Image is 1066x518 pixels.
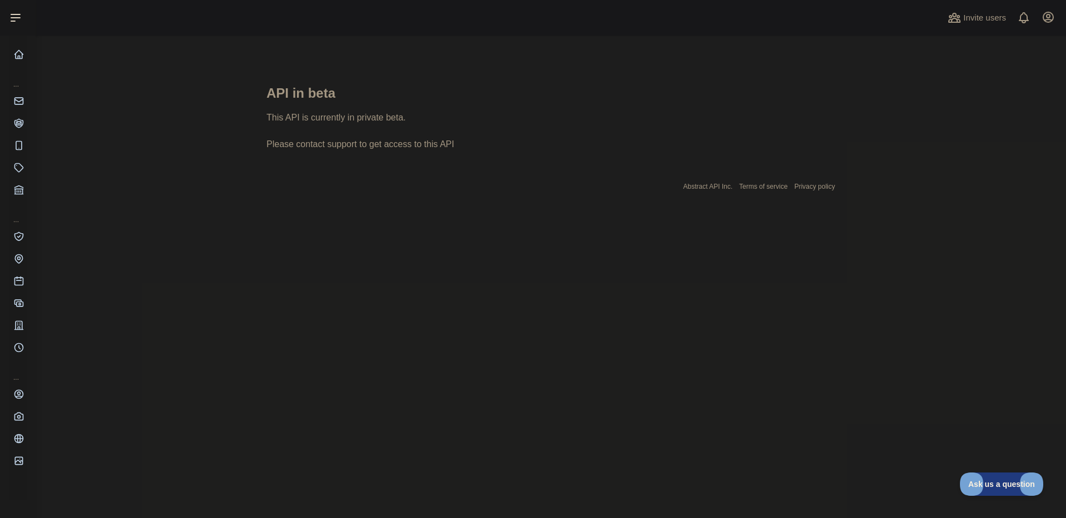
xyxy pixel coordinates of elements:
div: ... [9,360,27,382]
iframe: Toggle Customer Support [960,472,1044,496]
span: Invite users [963,12,1006,24]
div: ... [9,67,27,89]
a: Abstract API Inc. [683,183,733,190]
span: Please contact support to get access to this API [266,139,454,149]
button: Invite users [946,9,1008,27]
h1: API in beta [266,84,835,111]
a: Privacy policy [795,183,835,190]
div: This API is currently in private beta. [266,111,835,124]
div: ... [9,202,27,224]
a: Terms of service [739,183,787,190]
